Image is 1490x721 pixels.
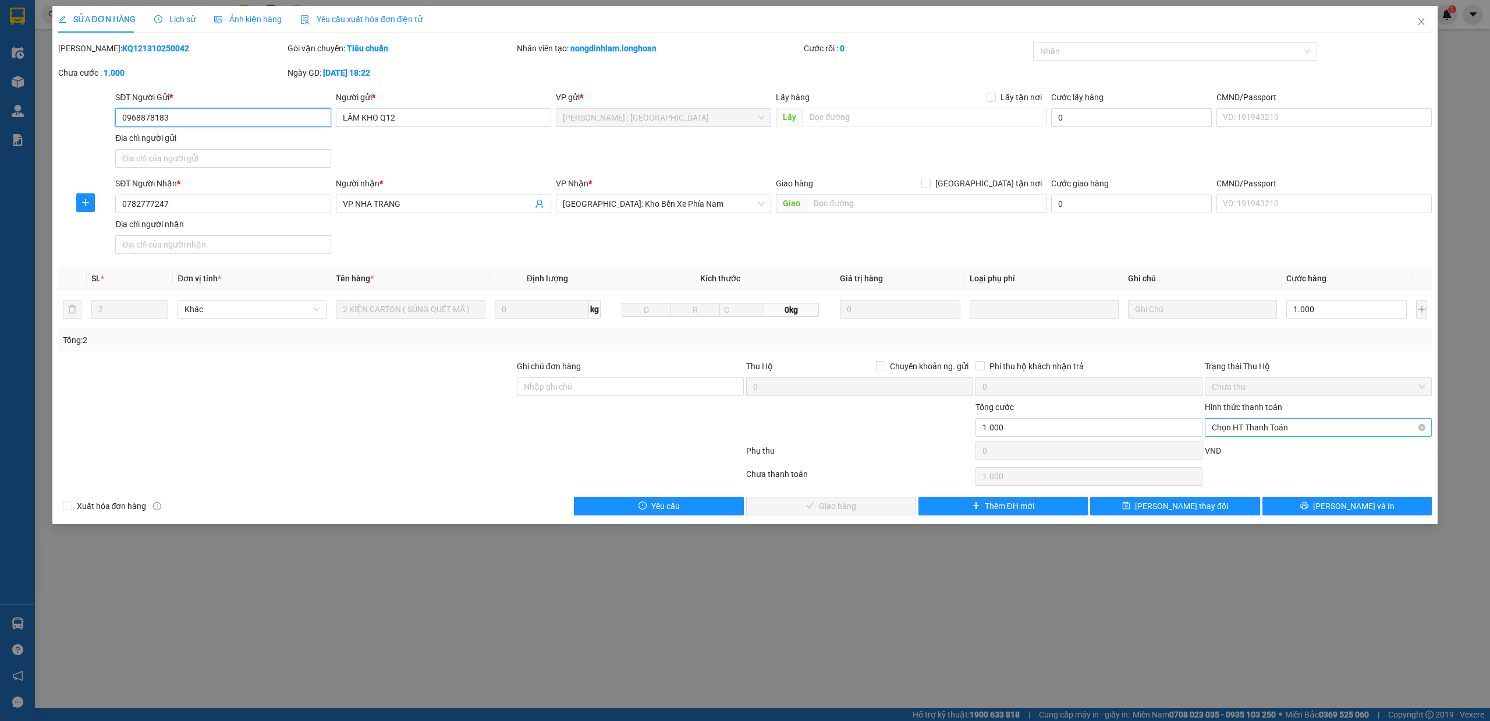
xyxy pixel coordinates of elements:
th: Loại phụ phí [965,267,1123,290]
span: Định lượng [527,274,568,283]
div: VP gửi [556,91,771,104]
div: Tổng: 2 [63,334,574,347]
b: nongdinhlam.longhoan [570,44,657,53]
label: Cước giao hàng [1051,179,1109,188]
span: Khác [185,301,320,318]
div: CMND/Passport [1216,177,1432,190]
span: SỬA ĐƠN HÀNG [58,15,136,24]
span: SL [91,274,101,283]
div: Địa chỉ người gửi [115,132,331,144]
span: Chọn HT Thanh Toán [1212,419,1425,436]
span: plus [77,198,94,207]
span: Yêu cầu xuất hóa đơn điện tử [300,15,423,24]
span: Kích thước [700,274,740,283]
input: VD: Bàn, Ghế [336,300,485,319]
span: info-circle [153,502,161,510]
input: Cước giao hàng [1051,195,1212,213]
span: Yêu cầu [651,500,680,513]
input: 0 [840,300,960,319]
span: [PERSON_NAME] thay đổi [1135,500,1228,513]
div: SĐT Người Nhận [115,177,331,190]
label: Cước lấy hàng [1051,93,1104,102]
div: Ngày GD: [288,66,515,79]
span: [GEOGRAPHIC_DATA] tận nơi [931,177,1046,190]
input: Ghi chú đơn hàng [517,377,744,396]
div: Người gửi [336,91,551,104]
span: Thu Hộ [746,362,773,371]
span: picture [214,15,222,23]
span: user-add [535,199,544,208]
input: R [670,303,720,317]
span: Đơn vị tính [178,274,221,283]
div: SĐT Người Gửi [115,91,331,104]
button: plus [1416,300,1427,319]
span: Tên hàng [336,274,374,283]
span: Chuyển khoản ng. gửi [885,360,973,373]
input: Ghi Chú [1128,300,1277,319]
button: save[PERSON_NAME] thay đổi [1090,497,1260,515]
span: Thêm ĐH mới [985,500,1034,513]
div: Chưa cước : [58,66,285,79]
span: Lịch sử [154,15,196,24]
span: Lấy [776,108,803,126]
span: printer [1300,501,1308,511]
div: Trạng thái Thu Hộ [1205,360,1432,373]
button: printer[PERSON_NAME] và In [1262,497,1432,515]
span: Nha Trang: Kho Bến Xe Phía Nam [563,195,764,213]
span: Lấy tận nơi [996,91,1046,104]
span: VP Nhận [556,179,588,188]
input: Dọc đường [807,194,1046,213]
b: Tiêu chuẩn [347,44,388,53]
div: [PERSON_NAME]: [58,42,285,55]
div: Cước rồi : [804,42,1031,55]
span: Phí thu hộ khách nhận trả [985,360,1088,373]
span: VND [1205,446,1221,455]
button: delete [63,300,81,319]
span: Hồ Chí Minh : Kho Quận 12 [563,109,764,126]
span: save [1122,501,1130,511]
button: Close [1405,6,1438,38]
img: icon [300,15,310,24]
span: Lấy hàng [776,93,810,102]
th: Ghi chú [1123,267,1282,290]
input: Cước lấy hàng [1051,108,1212,127]
button: plus [76,193,95,212]
input: D [622,303,671,317]
input: Địa chỉ của người nhận [115,235,331,254]
span: clock-circle [154,15,162,23]
span: Ảnh kiện hàng [214,15,282,24]
span: 0kg [764,303,819,317]
span: Chưa thu [1212,378,1425,395]
div: Chưa thanh toán [745,468,974,488]
label: Hình thức thanh toán [1205,402,1282,412]
span: Giá trị hàng [840,274,883,283]
div: Nhân viên tạo: [517,42,801,55]
button: exclamation-circleYêu cầu [574,497,744,515]
span: edit [58,15,66,23]
div: Địa chỉ người nhận [115,218,331,231]
span: exclamation-circle [638,501,647,511]
button: plusThêm ĐH mới [918,497,1088,515]
button: checkGiao hàng [746,497,916,515]
span: Xuất hóa đơn hàng [72,500,151,513]
span: close-circle [1418,424,1425,431]
label: Ghi chú đơn hàng [517,362,581,371]
div: Gói vận chuyển: [288,42,515,55]
span: Tổng cước [975,402,1014,412]
span: Giao [776,194,807,213]
input: Dọc đường [803,108,1046,126]
span: plus [972,501,980,511]
span: [PERSON_NAME] và In [1313,500,1395,513]
b: 0 [840,44,845,53]
input: Địa chỉ của người gửi [115,149,331,168]
div: Phụ thu [745,444,974,465]
div: CMND/Passport [1216,91,1432,104]
span: Cước hàng [1286,274,1326,283]
input: C [719,303,764,317]
span: kg [589,300,601,319]
span: close [1417,17,1426,26]
div: Người nhận [336,177,551,190]
span: Giao hàng [776,179,813,188]
b: 1.000 [104,68,125,77]
b: [DATE] 18:22 [323,68,370,77]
